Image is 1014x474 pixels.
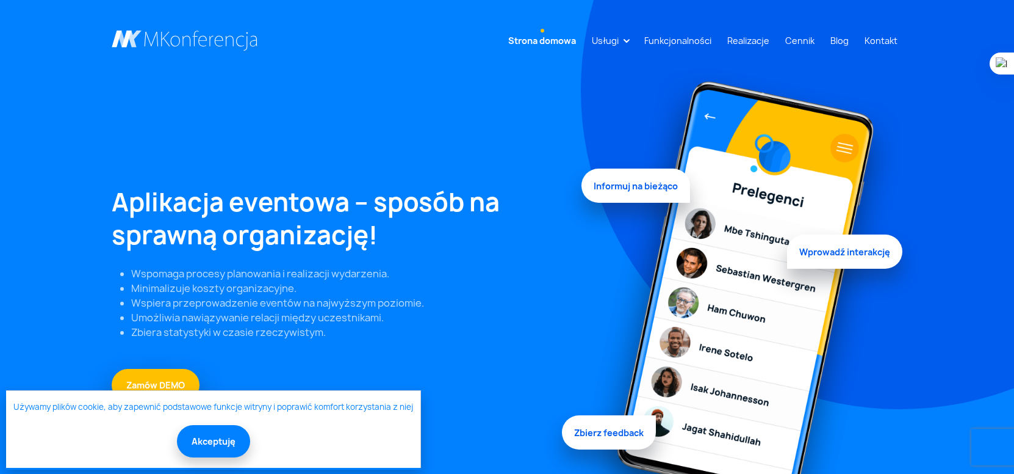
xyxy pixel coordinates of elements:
a: Strona domowa [503,29,581,52]
li: Zbiera statystyki w czasie rzeczywistym. [131,325,567,340]
a: Zamów DEMO [112,369,200,401]
a: Realizacje [722,29,774,52]
li: Wspomaga procesy planowania i realizacji wydarzenia. [131,266,567,281]
button: Akceptuję [177,425,250,458]
a: Usługi [587,29,624,52]
li: Wspiera przeprowadzenie eventów na najwyższym poziomie. [131,296,567,310]
a: Kontakt [860,29,902,52]
li: Umożliwia nawiązywanie relacji między uczestnikami. [131,310,567,325]
a: Używamy plików cookie, aby zapewnić podstawowe funkcje witryny i poprawić komfort korzystania z niej [13,401,413,414]
span: Wprowadź interakcję [787,231,902,265]
h1: Aplikacja eventowa – sposób na sprawną organizację! [112,186,567,252]
a: Cennik [780,29,819,52]
a: Blog [825,29,854,52]
span: Informuj na bieżąco [581,172,690,206]
li: Minimalizuje koszty organizacyjne. [131,281,567,296]
span: Zbierz feedback [562,412,656,446]
a: Funkcjonalności [639,29,716,52]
